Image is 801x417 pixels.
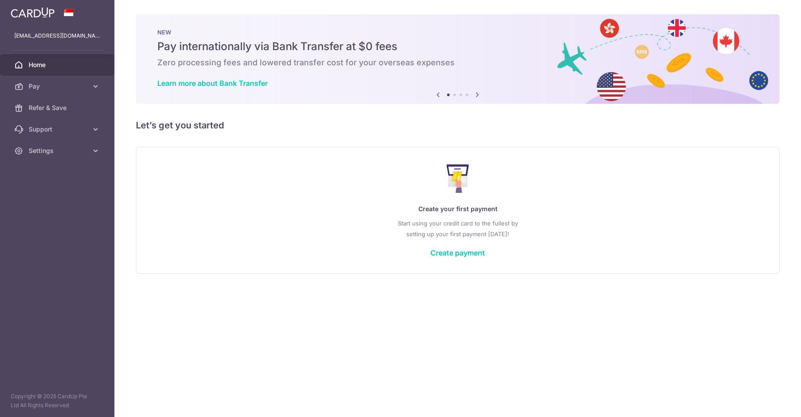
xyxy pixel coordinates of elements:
[14,31,100,40] p: [EMAIL_ADDRESS][DOMAIN_NAME]
[154,204,761,214] p: Create your first payment
[430,248,485,257] a: Create payment
[157,57,758,68] h6: Zero processing fees and lowered transfer cost for your overseas expenses
[29,82,88,91] span: Pay
[29,60,88,69] span: Home
[447,164,469,193] img: Make Payment
[29,103,88,112] span: Refer & Save
[136,118,780,132] h5: Let’s get you started
[157,29,758,36] p: NEW
[29,146,88,155] span: Settings
[29,125,88,134] span: Support
[157,39,758,54] h5: Pay internationally via Bank Transfer at $0 fees
[157,79,268,88] a: Learn more about Bank Transfer
[154,218,761,239] p: Start using your credit card to the fullest by setting up your first payment [DATE]!
[11,7,55,18] img: CardUp
[136,14,780,104] img: Bank transfer banner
